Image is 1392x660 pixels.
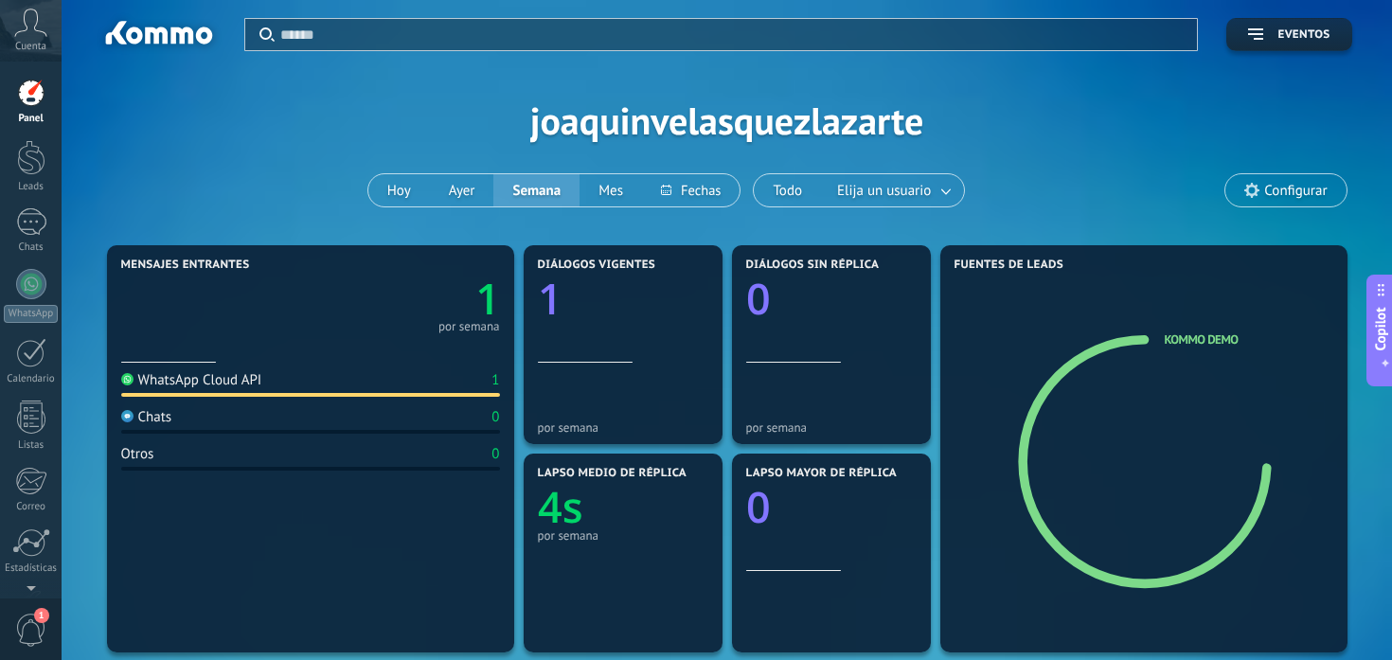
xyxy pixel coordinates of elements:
button: Mes [580,174,642,206]
div: Listas [4,439,59,452]
span: Copilot [1371,307,1390,350]
div: Chats [4,241,59,254]
div: Chats [121,408,172,426]
span: Lapso mayor de réplica [746,467,897,480]
div: Otros [121,445,154,463]
img: WhatsApp Cloud API [121,373,134,385]
span: Diálogos vigentes [538,259,656,272]
div: Calendario [4,373,59,385]
span: Fuentes de leads [955,259,1064,272]
text: 4s [538,478,583,536]
div: WhatsApp Cloud API [121,371,262,389]
div: 0 [491,408,499,426]
div: Leads [4,181,59,193]
text: 1 [538,270,562,328]
text: 0 [746,478,771,536]
span: Configurar [1264,183,1327,199]
a: Kommo Demo [1165,331,1239,348]
img: Chats [121,410,134,422]
button: Semana [493,174,580,206]
div: por semana [538,528,708,543]
span: Eventos [1277,28,1330,42]
div: Correo [4,501,59,513]
span: Lapso medio de réplica [538,467,687,480]
span: Elija un usuario [833,178,935,204]
div: WhatsApp [4,305,58,323]
button: Eventos [1226,18,1351,51]
div: 0 [491,445,499,463]
text: 0 [746,270,771,328]
button: Todo [754,174,821,206]
button: Fechas [642,174,740,206]
div: por semana [538,420,708,435]
button: Elija un usuario [821,174,964,206]
text: 1 [475,270,500,328]
div: Estadísticas [4,562,59,575]
span: Cuenta [15,41,46,53]
span: Mensajes entrantes [121,259,250,272]
span: Diálogos sin réplica [746,259,880,272]
div: 1 [491,371,499,389]
a: 1 [311,270,500,328]
button: Hoy [368,174,430,206]
div: por semana [438,322,500,331]
div: Panel [4,113,59,125]
button: Ayer [430,174,494,206]
div: por semana [746,420,917,435]
span: 1 [34,608,49,623]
